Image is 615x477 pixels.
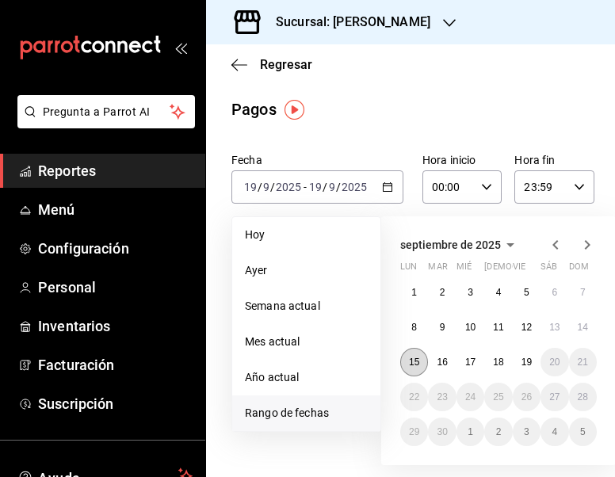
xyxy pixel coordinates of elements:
button: 12 de septiembre de 2025 [513,313,541,342]
button: 28 de septiembre de 2025 [569,383,597,411]
button: septiembre de 2025 [400,235,520,254]
h3: Sucursal: [PERSON_NAME] [263,13,430,32]
abbr: 20 de septiembre de 2025 [549,357,560,368]
button: 26 de septiembre de 2025 [513,383,541,411]
abbr: 14 de septiembre de 2025 [578,322,588,333]
span: Inventarios [38,315,193,337]
button: 10 de septiembre de 2025 [456,313,484,342]
button: 17 de septiembre de 2025 [456,348,484,376]
span: / [323,181,327,193]
div: Pagos [231,97,277,121]
abbr: 17 de septiembre de 2025 [465,357,476,368]
span: Regresar [260,57,312,72]
abbr: 13 de septiembre de 2025 [549,322,560,333]
button: 14 de septiembre de 2025 [569,313,597,342]
button: 11 de septiembre de 2025 [484,313,512,342]
button: 16 de septiembre de 2025 [428,348,456,376]
button: Regresar [231,57,312,72]
abbr: 23 de septiembre de 2025 [437,391,447,403]
abbr: 26 de septiembre de 2025 [521,391,532,403]
abbr: 22 de septiembre de 2025 [409,391,419,403]
abbr: miércoles [456,261,472,278]
span: Año actual [245,369,368,386]
button: open_drawer_menu [174,41,187,54]
span: Menú [38,199,193,220]
button: 6 de septiembre de 2025 [541,278,568,307]
abbr: 5 de septiembre de 2025 [524,287,529,298]
abbr: sábado [541,261,557,278]
abbr: 8 de septiembre de 2025 [411,322,417,333]
button: 15 de septiembre de 2025 [400,348,428,376]
span: - [304,181,307,193]
button: 19 de septiembre de 2025 [513,348,541,376]
input: ---- [275,181,302,193]
span: Suscripción [38,393,193,414]
button: 20 de septiembre de 2025 [541,348,568,376]
abbr: 2 de septiembre de 2025 [440,287,445,298]
button: 7 de septiembre de 2025 [569,278,597,307]
span: Pregunta a Parrot AI [43,104,170,120]
button: 4 de septiembre de 2025 [484,278,512,307]
span: Facturación [38,354,193,376]
abbr: 1 de octubre de 2025 [468,426,473,437]
button: 29 de septiembre de 2025 [400,418,428,446]
abbr: 7 de septiembre de 2025 [580,287,586,298]
button: 9 de septiembre de 2025 [428,313,456,342]
abbr: martes [428,261,447,278]
abbr: 1 de septiembre de 2025 [411,287,417,298]
span: Ayer [245,262,368,279]
abbr: jueves [484,261,578,278]
button: 24 de septiembre de 2025 [456,383,484,411]
abbr: 11 de septiembre de 2025 [493,322,503,333]
abbr: 10 de septiembre de 2025 [465,322,476,333]
button: 3 de septiembre de 2025 [456,278,484,307]
abbr: 24 de septiembre de 2025 [465,391,476,403]
button: 30 de septiembre de 2025 [428,418,456,446]
span: Configuración [38,238,193,259]
button: 21 de septiembre de 2025 [569,348,597,376]
span: / [258,181,262,193]
span: / [270,181,275,193]
button: 18 de septiembre de 2025 [484,348,512,376]
abbr: 15 de septiembre de 2025 [409,357,419,368]
abbr: 21 de septiembre de 2025 [578,357,588,368]
abbr: 4 de septiembre de 2025 [496,287,502,298]
button: 5 de septiembre de 2025 [513,278,541,307]
span: Hoy [245,227,368,243]
label: Fecha [231,155,403,166]
input: ---- [341,181,368,193]
abbr: 29 de septiembre de 2025 [409,426,419,437]
button: 25 de septiembre de 2025 [484,383,512,411]
abbr: 9 de septiembre de 2025 [440,322,445,333]
span: Personal [38,277,193,298]
button: 4 de octubre de 2025 [541,418,568,446]
input: -- [243,181,258,193]
button: 22 de septiembre de 2025 [400,383,428,411]
span: septiembre de 2025 [400,238,501,251]
span: Reportes [38,160,193,181]
img: Tooltip marker [285,100,304,120]
button: 1 de septiembre de 2025 [400,278,428,307]
abbr: 4 de octubre de 2025 [552,426,557,437]
abbr: lunes [400,261,417,278]
abbr: 19 de septiembre de 2025 [521,357,532,368]
abbr: 28 de septiembre de 2025 [578,391,588,403]
abbr: 3 de septiembre de 2025 [468,287,473,298]
input: -- [262,181,270,193]
label: Hora fin [514,155,594,166]
span: Mes actual [245,334,368,350]
button: 27 de septiembre de 2025 [541,383,568,411]
button: 13 de septiembre de 2025 [541,313,568,342]
button: 8 de septiembre de 2025 [400,313,428,342]
abbr: 18 de septiembre de 2025 [493,357,503,368]
span: / [336,181,341,193]
span: Semana actual [245,298,368,315]
abbr: 25 de septiembre de 2025 [493,391,503,403]
abbr: domingo [569,261,589,278]
abbr: 6 de septiembre de 2025 [552,287,557,298]
input: -- [308,181,323,193]
label: Hora inicio [422,155,502,166]
span: Rango de fechas [245,405,368,422]
button: Pregunta a Parrot AI [17,95,195,128]
button: 2 de octubre de 2025 [484,418,512,446]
